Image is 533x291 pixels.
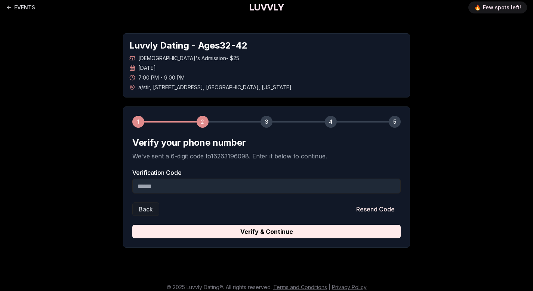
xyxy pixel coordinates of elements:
[132,152,401,161] p: We've sent a 6-digit code to 16263196098 . Enter it below to continue.
[132,225,401,238] button: Verify & Continue
[389,116,401,128] div: 5
[474,4,481,11] span: 🔥
[249,1,284,13] a: LUVVLY
[129,40,404,52] h1: Luvvly Dating - Ages 32 - 42
[329,284,330,290] span: |
[138,55,239,62] span: [DEMOGRAPHIC_DATA]'s Admission - $25
[132,137,401,149] h2: Verify your phone number
[138,64,156,72] span: [DATE]
[132,116,144,128] div: 1
[197,116,209,128] div: 2
[261,116,272,128] div: 3
[138,74,185,81] span: 7:00 PM - 9:00 PM
[332,284,367,290] a: Privacy Policy
[132,170,401,176] label: Verification Code
[132,202,159,216] button: Back
[483,4,521,11] span: Few spots left!
[325,116,337,128] div: 4
[273,284,327,290] a: Terms and Conditions
[138,84,292,91] span: a/stir , [STREET_ADDRESS] , [GEOGRAPHIC_DATA] , [US_STATE]
[350,202,401,216] button: Resend Code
